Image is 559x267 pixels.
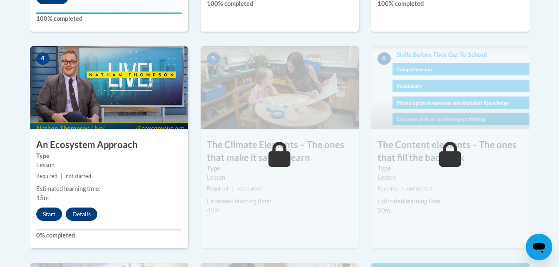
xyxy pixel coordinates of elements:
[526,234,552,260] iframe: Button to launch messaging window
[36,231,182,240] label: 0% completed
[402,185,404,192] span: |
[36,208,62,221] button: Start
[201,46,359,129] img: Course Image
[30,46,188,129] img: Course Image
[231,185,233,192] span: |
[201,138,359,164] h3: The Climate Elements – The ones that make it safe to learn
[66,208,97,221] button: Details
[36,161,182,170] div: Lesson
[36,184,182,193] div: Estimated learning time:
[36,173,57,179] span: Required
[236,185,262,192] span: not started
[30,138,188,151] h3: An Ecosystem Approach
[36,14,182,23] label: 100% completed
[378,197,523,206] div: Estimated learning time:
[407,185,432,192] span: not started
[36,194,49,201] span: 15m
[36,12,182,14] div: Your progress
[371,46,529,129] img: Course Image
[378,52,391,65] span: 6
[207,173,353,182] div: Lesson
[371,138,529,164] h3: The Content elements – The ones that fill the backpack
[66,173,91,179] span: not started
[378,207,390,214] span: 50m
[378,185,399,192] span: Required
[207,197,353,206] div: Estimated learning time:
[207,164,353,173] label: Type
[378,164,523,173] label: Type
[207,185,228,192] span: Required
[61,173,62,179] span: |
[207,52,220,65] span: 5
[36,52,50,65] span: 4
[36,151,182,161] label: Type
[378,173,523,182] div: Lesson
[207,207,219,214] span: 45m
